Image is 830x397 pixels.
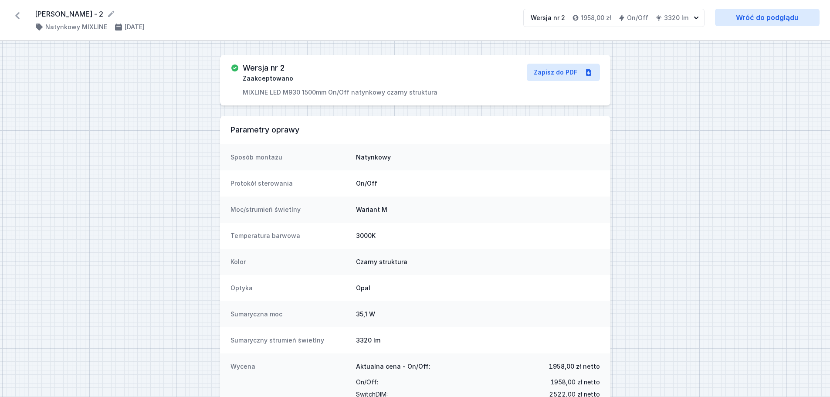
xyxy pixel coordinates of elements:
dt: Sumaryczny strumień świetlny [230,336,349,345]
p: MIXLINE LED M930 1500mm On/Off natynkowy czarny struktura [243,88,437,97]
span: 1958,00 zł netto [549,362,600,371]
a: Wróć do podglądu [715,9,820,26]
h4: 1958,00 zł [581,14,611,22]
dt: Protokół sterowania [230,179,349,188]
dd: Czarny struktura [356,258,600,266]
span: Aktualna cena - On/Off: [356,362,430,371]
form: [PERSON_NAME] - 2 [35,9,513,19]
dd: 35,1 W [356,310,600,319]
h4: [DATE] [125,23,145,31]
dt: Moc/strumień świetlny [230,205,349,214]
button: Wersja nr 21958,00 złOn/Off3320 lm [523,9,705,27]
h3: Wersja nr 2 [243,64,285,72]
h4: 3320 lm [664,14,688,22]
dd: 3320 lm [356,336,600,345]
dt: Kolor [230,258,349,266]
dd: Opal [356,284,600,292]
span: 1958,00 zł netto [550,376,600,388]
dd: Wariant M [356,205,600,214]
dt: Optyka [230,284,349,292]
dd: On/Off [356,179,600,188]
div: Wersja nr 2 [531,14,565,22]
button: Edytuj nazwę projektu [107,10,115,18]
dt: Temperatura barwowa [230,231,349,240]
h3: Parametry oprawy [230,125,600,135]
span: Zaakceptowano [243,74,293,83]
h4: Natynkowy MIXLINE [45,23,107,31]
h4: On/Off [627,14,648,22]
dt: Sposób montażu [230,153,349,162]
a: Zapisz do PDF [527,64,600,81]
dd: 3000K [356,231,600,240]
dt: Sumaryczna moc [230,310,349,319]
span: On/Off : [356,376,378,388]
dd: Natynkowy [356,153,600,162]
